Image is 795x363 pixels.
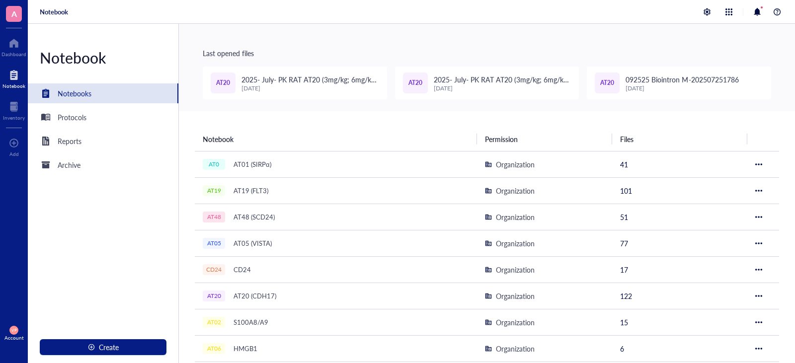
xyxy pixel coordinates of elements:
[496,238,535,249] div: Organization
[612,283,747,309] td: 122
[229,236,276,250] div: AT05 (VISTA)
[241,74,377,95] span: 2025- July- PK RAT AT20 (3mg/kg; 6mg/kg & 9mg/kg)
[3,115,25,121] div: Inventory
[195,127,477,151] th: Notebook
[626,85,738,92] div: [DATE]
[3,99,25,121] a: Inventory
[28,107,178,127] a: Protocols
[229,157,276,171] div: AT01 (SIRPα)
[612,335,747,362] td: 6
[496,264,535,275] div: Organization
[496,159,535,170] div: Organization
[1,35,26,57] a: Dashboard
[612,127,747,151] th: Files
[58,159,80,170] div: Archive
[612,151,747,177] td: 41
[11,328,16,332] span: VP
[229,263,255,277] div: CD24
[434,74,569,95] span: 2025- July- PK RAT AT20 (3mg/kg; 6mg/kg & 9mg/kg)
[11,7,17,20] span: A
[612,256,747,283] td: 17
[2,83,25,89] div: Notebook
[612,230,747,256] td: 77
[58,136,81,146] div: Reports
[229,210,279,224] div: AT48 (SCD24)
[477,127,612,151] th: Permission
[229,184,273,198] div: AT19 (FLT3)
[58,88,91,99] div: Notebooks
[1,51,26,57] div: Dashboard
[28,48,178,68] div: Notebook
[229,342,262,356] div: HMGB1
[600,78,614,88] span: AT20
[496,317,535,328] div: Organization
[229,315,273,329] div: S100A8/A9
[9,151,19,157] div: Add
[496,290,535,301] div: Organization
[40,7,68,16] a: Notebook
[216,78,230,88] span: AT20
[408,78,422,88] span: AT20
[496,185,535,196] div: Organization
[626,74,738,84] span: 092525 Biointron M-202507251786
[203,48,771,59] div: Last opened files
[4,335,24,341] div: Account
[28,83,178,103] a: Notebooks
[28,155,178,175] a: Archive
[434,85,571,92] div: [DATE]
[229,289,281,303] div: AT20 (CDH17)
[496,212,535,222] div: Organization
[612,309,747,335] td: 15
[28,131,178,151] a: Reports
[241,85,379,92] div: [DATE]
[99,343,119,351] span: Create
[40,339,166,355] button: Create
[496,343,535,354] div: Organization
[58,112,86,123] div: Protocols
[2,67,25,89] a: Notebook
[612,204,747,230] td: 51
[612,177,747,204] td: 101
